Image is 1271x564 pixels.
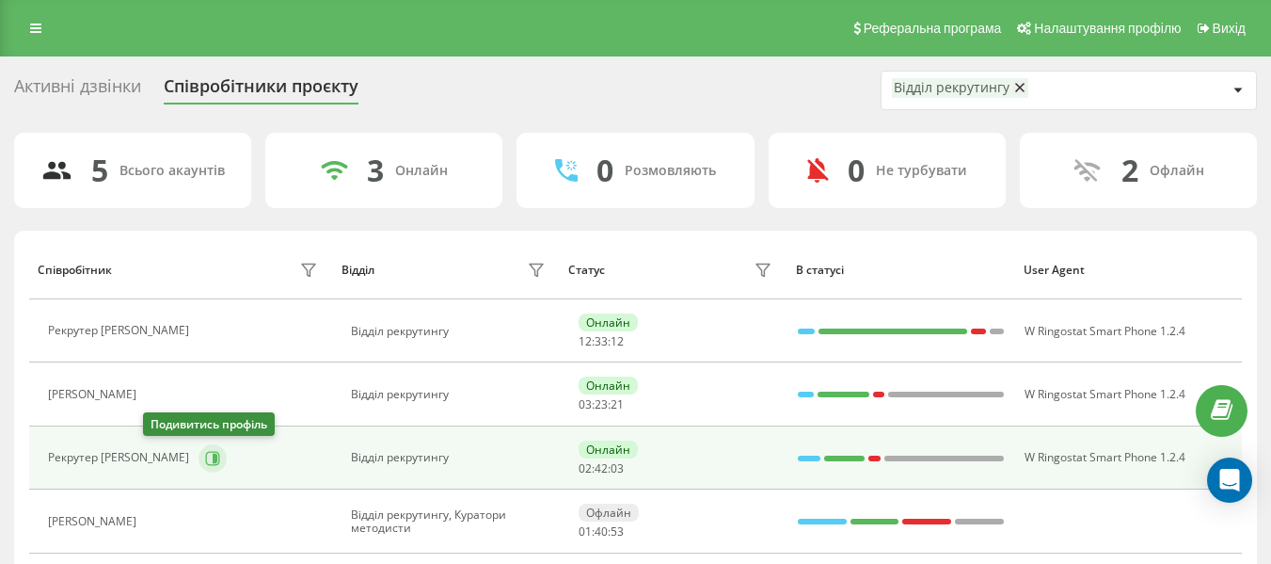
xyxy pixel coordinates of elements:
div: Офлайн [579,504,639,522]
div: Відділ рекрутингу, Куратори методисти [351,508,549,536]
div: Онлайн [579,314,638,331]
div: Розмовляють [625,163,716,179]
div: Рекрутер [PERSON_NAME] [48,451,194,464]
span: 33 [595,333,608,349]
span: 12 [579,333,592,349]
div: Відділ рекрутингу [351,451,549,464]
span: 01 [579,524,592,540]
div: Онлайн [579,441,638,459]
div: : : [579,398,624,411]
div: Онлайн [395,163,448,179]
span: W Ringostat Smart Phone 1.2.4 [1025,449,1185,465]
div: [PERSON_NAME] [48,515,141,528]
div: Активні дзвінки [14,76,141,105]
span: 03 [611,460,624,476]
span: Реферальна програма [864,21,1002,36]
div: Відділ рекрутингу [351,325,549,338]
div: 3 [367,153,384,188]
div: Відділ [342,264,374,277]
div: 2 [1121,153,1138,188]
span: 12 [611,333,624,349]
span: 03 [579,396,592,412]
span: 21 [611,396,624,412]
span: Налаштування профілю [1034,21,1181,36]
div: 0 [596,153,613,188]
span: Вихід [1213,21,1246,36]
span: 40 [595,524,608,540]
span: 02 [579,460,592,476]
div: Співробітники проєкту [164,76,358,105]
div: Статус [568,264,605,277]
div: 0 [848,153,865,188]
span: W Ringostat Smart Phone 1.2.4 [1025,323,1185,339]
div: : : [579,335,624,348]
div: Не турбувати [876,163,967,179]
div: [PERSON_NAME] [48,388,141,401]
div: Open Intercom Messenger [1207,458,1252,503]
div: Співробітник [38,264,112,277]
span: 42 [595,460,608,476]
div: Всього акаунтів [119,163,225,179]
span: 53 [611,524,624,540]
div: : : [579,525,624,539]
div: Відділ рекрутингу [894,80,1009,96]
div: Відділ рекрутингу [351,388,549,401]
span: W Ringostat Smart Phone 1.2.4 [1025,386,1185,402]
div: User Agent [1024,264,1233,277]
div: Онлайн [579,377,638,395]
div: Рекрутер [PERSON_NAME] [48,324,194,337]
div: Офлайн [1150,163,1204,179]
span: 23 [595,396,608,412]
div: : : [579,462,624,475]
div: 5 [91,153,108,188]
div: В статусі [796,264,1006,277]
div: Подивитись профіль [143,412,275,436]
